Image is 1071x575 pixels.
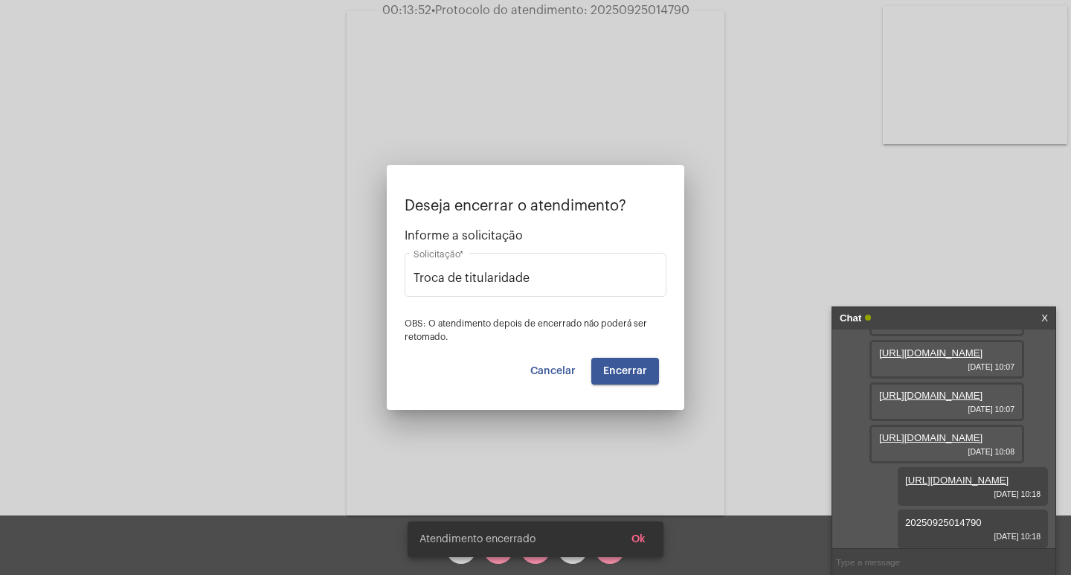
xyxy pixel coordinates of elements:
[405,198,666,214] p: Deseja encerrar o atendimento?
[405,229,666,242] span: Informe a solicitação
[414,272,657,285] input: Buscar solicitação
[879,405,1014,414] span: [DATE] 10:07
[405,319,647,341] span: OBS: O atendimento depois de encerrado não poderá ser retomado.
[591,358,659,385] button: Encerrar
[431,4,435,16] span: •
[879,390,982,401] a: [URL][DOMAIN_NAME]
[603,366,647,376] span: Encerrar
[431,4,689,16] span: Protocolo do atendimento: 20250925014790
[840,307,861,330] strong: Chat
[879,362,1014,371] span: [DATE] 10:07
[518,358,588,385] button: Cancelar
[530,366,576,376] span: Cancelar
[905,517,982,528] span: 20250925014790
[832,549,1055,575] input: Type a message
[419,532,535,547] span: Atendimento encerrado
[905,532,1041,541] span: [DATE] 10:18
[1041,307,1048,330] a: X
[879,432,982,443] a: [URL][DOMAIN_NAME]
[865,315,871,321] span: Online
[631,534,646,545] span: Ok
[879,347,982,359] a: [URL][DOMAIN_NAME]
[382,4,431,16] span: 00:13:52
[905,489,1041,498] span: [DATE] 10:18
[879,447,1014,456] span: [DATE] 10:08
[905,475,1009,486] a: [URL][DOMAIN_NAME]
